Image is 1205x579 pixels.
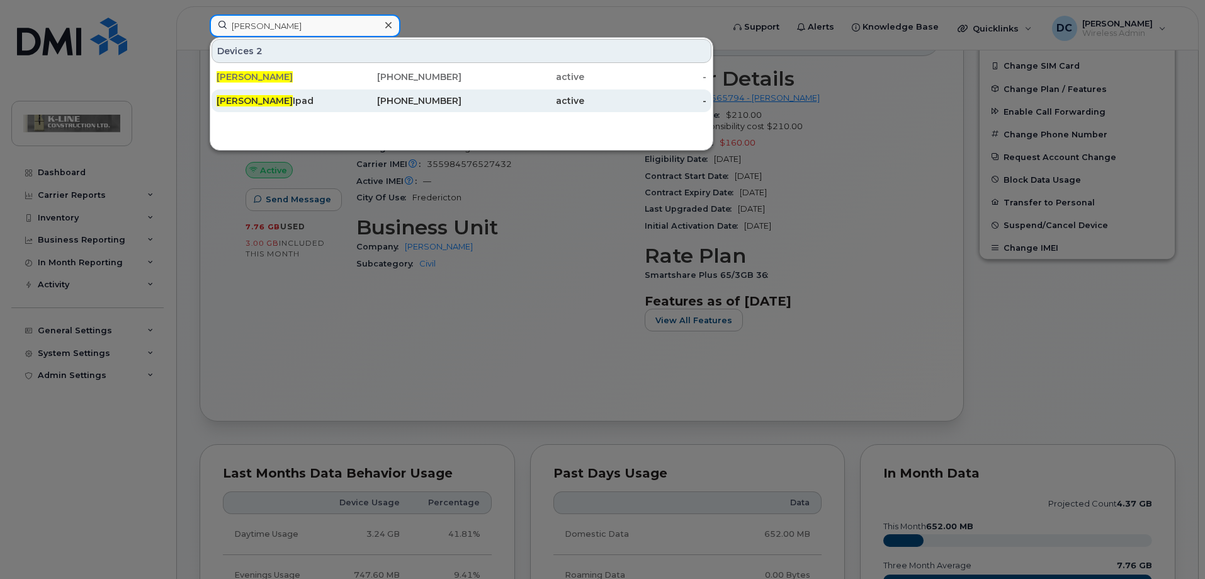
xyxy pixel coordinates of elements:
[584,95,707,107] div: -
[212,89,711,112] a: [PERSON_NAME]Ipad[PHONE_NUMBER]active-
[212,66,711,88] a: [PERSON_NAME][PHONE_NUMBER]active-
[210,14,400,37] input: Find something...
[461,95,584,107] div: active
[217,95,293,106] span: [PERSON_NAME]
[217,95,339,107] div: Ipad
[339,71,462,83] div: [PHONE_NUMBER]
[212,39,711,63] div: Devices
[217,71,293,83] span: [PERSON_NAME]
[584,71,707,83] div: -
[339,95,462,107] div: [PHONE_NUMBER]
[256,45,263,57] span: 2
[461,71,584,83] div: active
